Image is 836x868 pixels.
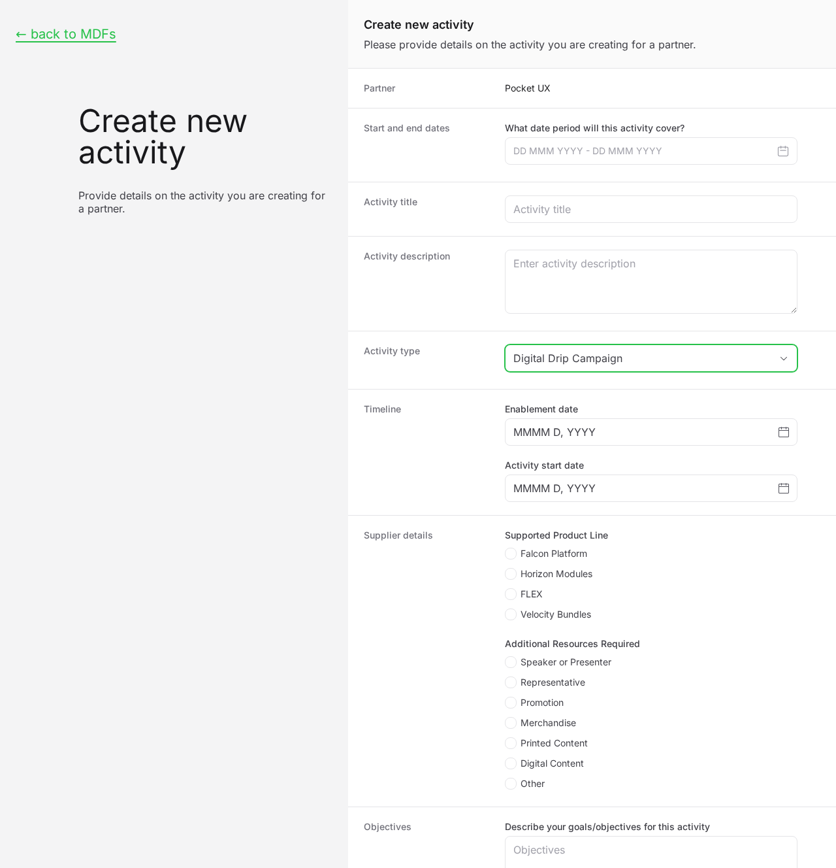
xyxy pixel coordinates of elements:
label: Describe your goals/objectives for this activity [505,820,797,833]
legend: Supported Product Line [505,529,608,542]
h3: Create new activity [78,105,332,168]
span: Other [521,777,545,790]
span: Velocity Bundles [521,608,591,621]
dt: Activity type [364,344,489,376]
h1: Create new activity [364,16,820,34]
label: Enablement date [505,403,578,416]
dt: Start and end dates [364,122,489,169]
div: Choose date [779,424,789,440]
legend: Additional Resources Required [505,637,640,650]
span: Representative [521,676,585,689]
span: FLEX [521,588,543,601]
span: Speaker or Presenter [521,656,611,669]
span: Falcon Platform [521,547,587,560]
span: Promotion [521,696,564,709]
dt: Partner [364,82,489,95]
span: Horizon Modules [521,567,592,580]
span: Printed Content [521,737,588,750]
label: What date period will this activity cover? [505,122,797,135]
span: Digital Content [521,757,584,770]
dt: Supplier details [364,529,489,793]
dt: Activity description [364,250,489,318]
button: Digital Drip Campaign [506,345,797,371]
p: Please provide details on the activity you are creating for a partner. [364,37,820,52]
div: Digital Drip Campaign [513,350,771,366]
input: DD MMM YYYY - DD MMM YYYY [505,137,797,165]
button: ← back to MDFs [16,26,116,42]
dt: Activity title [364,195,489,223]
span: Merchandise [521,716,576,729]
p: Provide details on the activity you are creating for a partner. [78,189,332,215]
p: Pocket UX [505,82,820,95]
div: Choose date [779,480,789,496]
label: Activity start date [505,459,584,472]
input: Activity title [513,201,789,217]
dt: Timeline [364,403,489,502]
